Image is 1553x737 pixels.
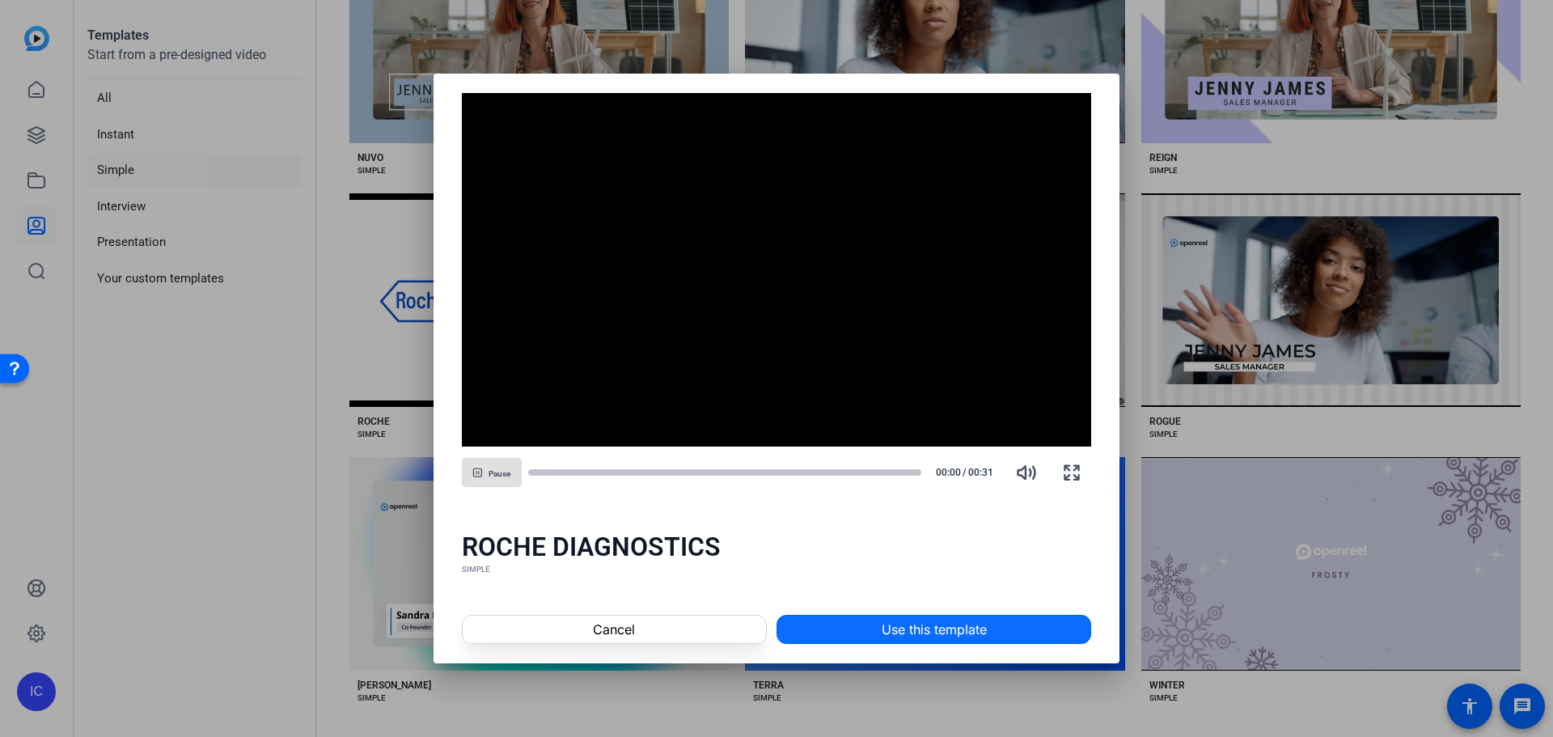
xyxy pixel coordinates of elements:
div: / [928,465,1001,480]
button: Pause [462,458,522,487]
span: Cancel [593,620,635,639]
button: Fullscreen [1052,453,1091,492]
div: ROCHE DIAGNOSTICS [462,531,1092,563]
button: Mute [1007,453,1046,492]
span: 00:00 [928,465,961,480]
button: Cancel [462,615,767,644]
div: Video Player [462,93,1092,447]
span: 00:31 [968,465,1001,480]
span: Pause [489,469,510,479]
button: Use this template [776,615,1091,644]
div: SIMPLE [462,563,1092,576]
span: Use this template [882,620,987,639]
